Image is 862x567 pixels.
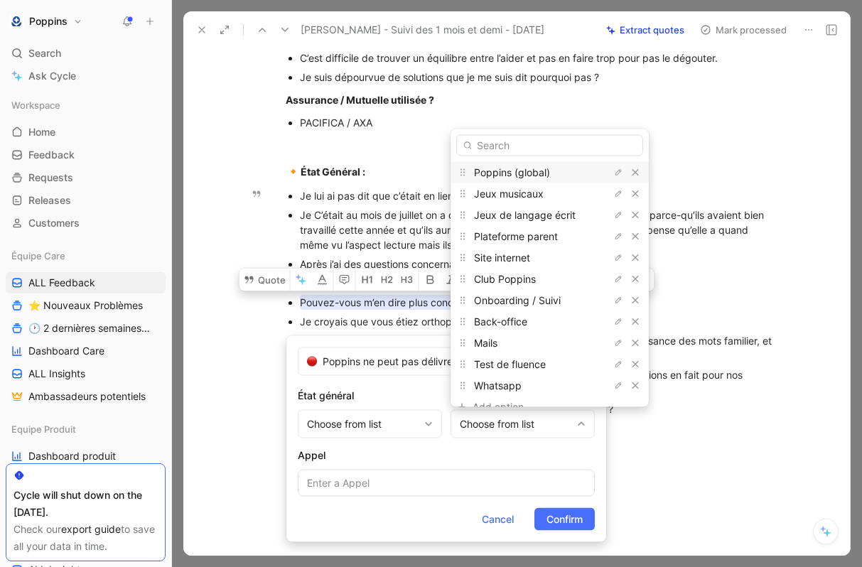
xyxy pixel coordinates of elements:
span: Club Poppins [474,272,536,284]
div: Add option [473,398,579,415]
span: Poppins (global) [474,166,550,178]
div: Mails [451,332,649,353]
div: Jeux de langage écrit [451,204,649,225]
span: Jeux musicaux [474,187,544,199]
div: Whatsapp [451,374,649,396]
span: Site internet [474,251,530,263]
div: Club Poppins [451,268,649,289]
span: Jeux de langage écrit [474,208,576,220]
span: Plateforme parent [474,229,558,242]
div: Site internet [451,247,649,268]
span: Whatsapp [474,379,522,391]
div: Back-office [451,310,649,332]
div: Poppins (global) [451,161,649,183]
span: Test de fluence [474,357,546,369]
span: Onboarding / Suivi [474,293,561,306]
div: Plateforme parent [451,225,649,247]
span: Back-office [474,315,527,327]
span: Mails [474,336,497,348]
div: Jeux musicaux [451,183,649,204]
div: Test de fluence [451,353,649,374]
div: Onboarding / Suivi [451,289,649,310]
input: Search [456,134,643,156]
